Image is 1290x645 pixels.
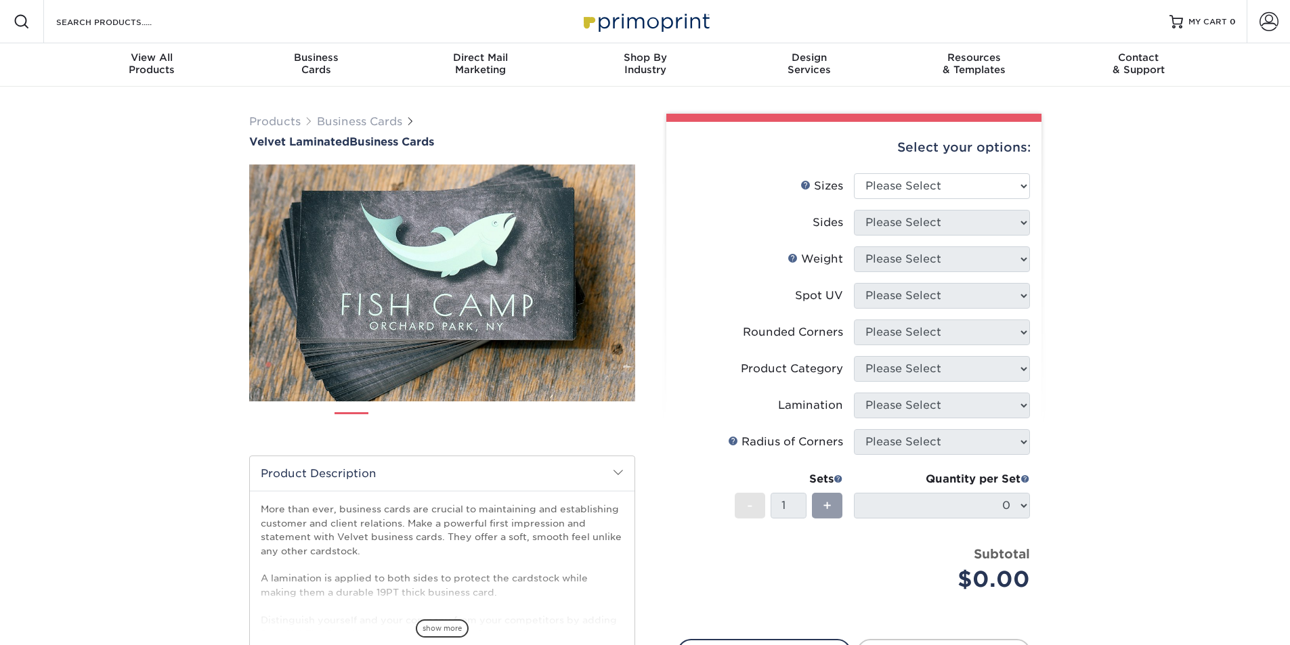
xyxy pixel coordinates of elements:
[249,135,635,148] h1: Business Cards
[70,43,234,87] a: View AllProducts
[55,14,187,30] input: SEARCH PRODUCTS.....
[398,51,563,76] div: Marketing
[563,43,727,87] a: Shop ByIndustry
[728,434,843,450] div: Radius of Corners
[735,471,843,487] div: Sets
[380,407,414,441] img: Business Cards 02
[741,361,843,377] div: Product Category
[743,324,843,340] div: Rounded Corners
[892,51,1056,64] span: Resources
[795,288,843,304] div: Spot UV
[1230,17,1236,26] span: 0
[892,43,1056,87] a: Resources& Templates
[727,51,892,76] div: Services
[677,122,1031,173] div: Select your options:
[1056,43,1221,87] a: Contact& Support
[747,495,753,516] span: -
[563,51,727,64] span: Shop By
[234,43,398,87] a: BusinessCards
[727,51,892,64] span: Design
[578,7,713,36] img: Primoprint
[516,407,550,441] img: Business Cards 05
[854,471,1030,487] div: Quantity per Set
[1056,51,1221,64] span: Contact
[813,215,843,231] div: Sides
[249,135,635,148] a: Velvet LaminatedBusiness Cards
[249,115,301,128] a: Products
[892,51,1056,76] div: & Templates
[727,43,892,87] a: DesignServices
[563,51,727,76] div: Industry
[778,397,843,414] div: Lamination
[234,51,398,64] span: Business
[1056,51,1221,76] div: & Support
[788,251,843,267] div: Weight
[1188,16,1227,28] span: MY CART
[250,456,635,491] h2: Product Description
[471,407,504,441] img: Business Cards 04
[70,51,234,64] span: View All
[335,407,368,441] img: Business Cards 01
[974,546,1030,561] strong: Subtotal
[823,495,832,516] span: +
[800,178,843,194] div: Sizes
[398,43,563,87] a: Direct MailMarketing
[249,135,349,148] span: Velvet Laminated
[864,563,1030,596] div: $0.00
[249,90,635,476] img: Velvet Laminated 01
[416,619,469,638] span: show more
[70,51,234,76] div: Products
[425,407,459,441] img: Business Cards 03
[234,51,398,76] div: Cards
[398,51,563,64] span: Direct Mail
[317,115,402,128] a: Business Cards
